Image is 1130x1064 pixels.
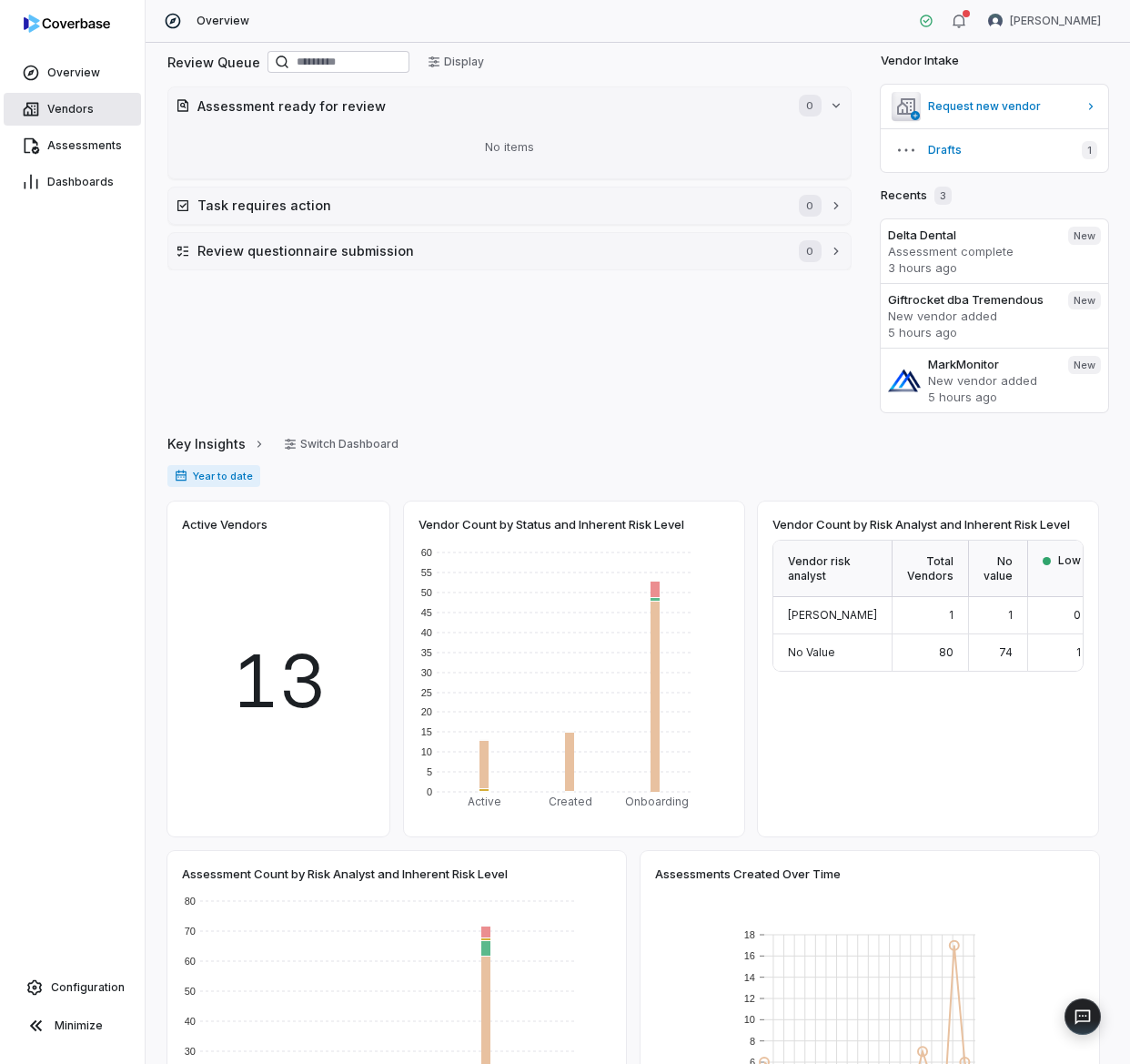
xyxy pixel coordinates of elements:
[4,129,141,162] a: Assessments
[881,283,1109,348] a: Giftrocket dba TremendousNew vendor added5 hours agoNew
[744,993,755,1004] text: 12
[928,99,1078,114] span: Request new vendor
[744,950,755,961] text: 16
[197,241,781,260] h2: Review questionnaire submission
[928,372,1054,389] p: New vendor added
[421,587,432,598] text: 50
[1008,608,1013,622] span: 1
[47,138,122,153] span: Assessments
[788,608,877,622] span: [PERSON_NAME]
[167,425,266,463] a: Key Insights
[421,667,432,678] text: 30
[427,766,432,777] text: 5
[881,348,1109,412] a: MarkMonitorNew vendor added5 hours agoNew
[893,541,969,597] div: Total Vendors
[949,608,953,622] span: 1
[888,291,1054,308] h3: Giftrocket dba Tremendous
[1068,227,1101,245] span: New
[185,986,196,997] text: 50
[655,866,841,882] span: Assessments Created Over Time
[4,56,141,89] a: Overview
[421,607,432,618] text: 45
[881,187,952,205] h2: Recents
[182,516,267,532] span: Active Vendors
[168,187,851,224] button: Task requires action0
[799,195,821,217] span: 0
[1082,141,1097,159] span: 1
[4,93,141,126] a: Vendors
[888,308,1054,324] p: New vendor added
[969,541,1028,597] div: No value
[928,356,1054,372] h3: MarkMonitor
[47,175,114,189] span: Dashboards
[977,7,1112,35] button: Tomo Majima avatar[PERSON_NAME]
[162,425,271,463] button: Key Insights
[185,1046,196,1057] text: 30
[750,1036,755,1047] text: 8
[1068,356,1101,374] span: New
[928,143,1067,157] span: Drafts
[273,431,409,458] button: Switch Dashboard
[421,567,432,578] text: 55
[881,85,1109,128] a: Request new vendor
[427,786,432,797] text: 0
[939,645,953,659] span: 80
[167,434,246,453] span: Key Insights
[1076,645,1081,659] span: 1
[934,187,952,205] span: 3
[417,48,495,76] button: Display
[176,124,843,171] div: No items
[421,726,432,737] text: 15
[744,972,755,983] text: 14
[888,227,1054,243] h3: Delta Dental
[744,929,755,940] text: 18
[182,866,508,882] span: Assessment Count by Risk Analyst and Inherent Risk Level
[197,196,781,215] h2: Task requires action
[421,687,432,698] text: 25
[881,219,1109,283] a: Delta DentalAssessment complete3 hours agoNew
[1068,291,1101,309] span: New
[7,1008,137,1044] button: Minimize
[988,14,1003,28] img: Tomo Majima avatar
[197,14,249,28] span: Overview
[185,926,196,937] text: 70
[799,95,821,117] span: 0
[799,240,821,262] span: 0
[175,470,187,482] svg: Date range for report
[168,87,851,124] button: Assessment ready for review0
[55,1018,103,1033] span: Minimize
[744,1014,755,1025] text: 10
[167,465,260,487] span: Year to date
[788,645,835,659] span: No Value
[773,541,893,597] div: Vendor risk analyst
[419,516,684,532] span: Vendor Count by Status and Inherent Risk Level
[888,259,1054,276] p: 3 hours ago
[999,645,1013,659] span: 74
[888,324,1054,340] p: 5 hours ago
[1074,608,1081,622] span: 0
[232,626,326,735] span: 13
[7,971,137,1004] a: Configuration
[185,1016,196,1027] text: 40
[888,243,1054,259] p: Assessment complete
[4,166,141,198] a: Dashboards
[197,96,781,116] h2: Assessment ready for review
[185,896,196,907] text: 80
[24,15,110,33] img: logo-D7KZi-bG.svg
[51,980,125,995] span: Configuration
[167,53,260,72] h2: Review Queue
[168,233,851,269] button: Review questionnaire submission0
[421,706,432,717] text: 20
[185,956,196,967] text: 60
[421,547,432,558] text: 60
[1010,14,1101,28] span: [PERSON_NAME]
[47,66,100,80] span: Overview
[881,128,1109,172] button: Drafts1
[421,746,432,757] text: 10
[881,52,959,70] h2: Vendor Intake
[772,516,1070,532] span: Vendor Count by Risk Analyst and Inherent Risk Level
[421,647,432,658] text: 35
[928,389,1054,405] p: 5 hours ago
[1058,553,1081,568] span: Low
[47,102,94,117] span: Vendors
